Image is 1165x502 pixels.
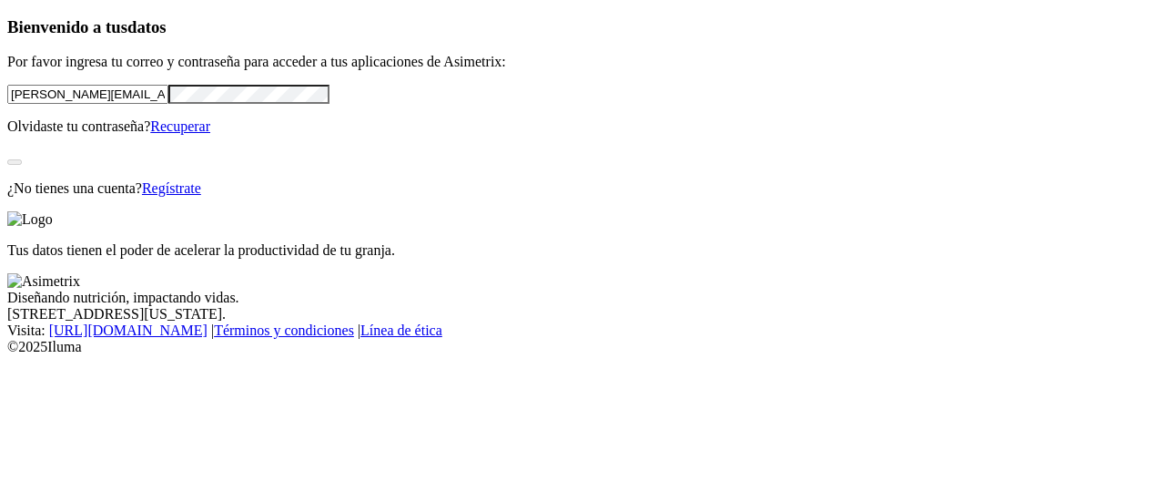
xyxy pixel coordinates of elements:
p: Tus datos tienen el poder de acelerar la productividad de tu granja. [7,242,1158,259]
a: Línea de ética [360,323,442,338]
a: Términos y condiciones [214,323,354,338]
div: © 2025 Iluma [7,339,1158,355]
div: [STREET_ADDRESS][US_STATE]. [7,306,1158,323]
span: datos [127,17,167,36]
a: [URL][DOMAIN_NAME] [49,323,208,338]
p: ¿No tienes una cuenta? [7,180,1158,197]
a: Regístrate [142,180,201,196]
p: Por favor ingresa tu correo y contraseña para acceder a tus aplicaciones de Asimetrix: [7,54,1158,70]
p: Olvidaste tu contraseña? [7,118,1158,135]
a: Recuperar [150,118,210,134]
img: Logo [7,211,53,228]
div: Visita : | | [7,323,1158,339]
div: Diseñando nutrición, impactando vidas. [7,290,1158,306]
input: Tu correo [7,85,168,104]
h3: Bienvenido a tus [7,17,1158,37]
img: Asimetrix [7,273,80,290]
